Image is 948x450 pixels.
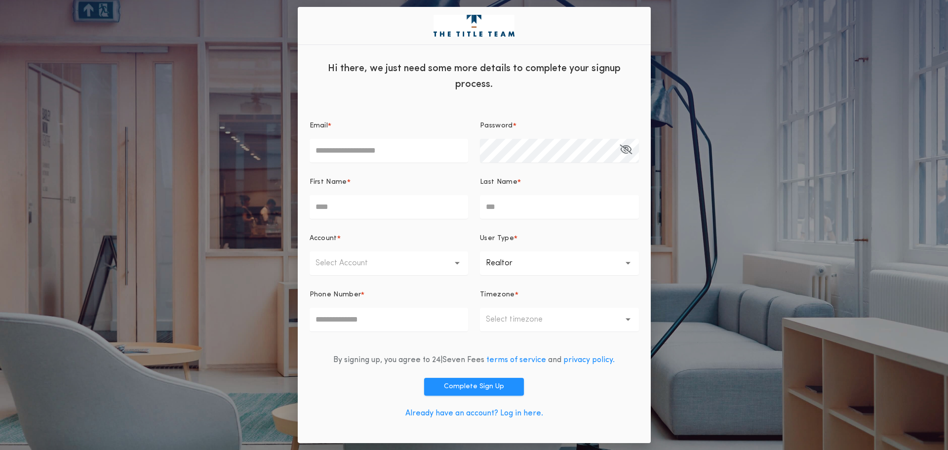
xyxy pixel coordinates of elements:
input: Last Name* [480,195,639,219]
p: Select timezone [486,314,558,326]
p: Last Name [480,177,517,187]
p: Password [480,121,513,131]
a: terms of service [486,356,546,364]
button: Complete Sign Up [424,378,524,396]
p: Select Account [316,257,384,269]
button: Select timezone [480,308,639,331]
p: Account [310,234,337,244]
p: Email [310,121,328,131]
input: First Name* [310,195,469,219]
input: Phone Number* [310,308,469,331]
div: By signing up, you agree to 24|Seven Fees and [333,354,615,366]
p: User Type [480,234,514,244]
a: Already have an account? Log in here. [405,409,543,417]
input: Email* [310,139,469,163]
p: First Name [310,177,347,187]
input: Password* [480,139,639,163]
p: Timezone [480,290,515,300]
img: logo [434,15,514,37]
div: Hi there, we just need some more details to complete your signup process. [298,53,651,97]
p: Realtor [486,257,528,269]
button: Select Account [310,251,469,275]
button: Realtor [480,251,639,275]
a: privacy policy. [563,356,615,364]
p: Phone Number [310,290,361,300]
button: Password* [620,139,632,163]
